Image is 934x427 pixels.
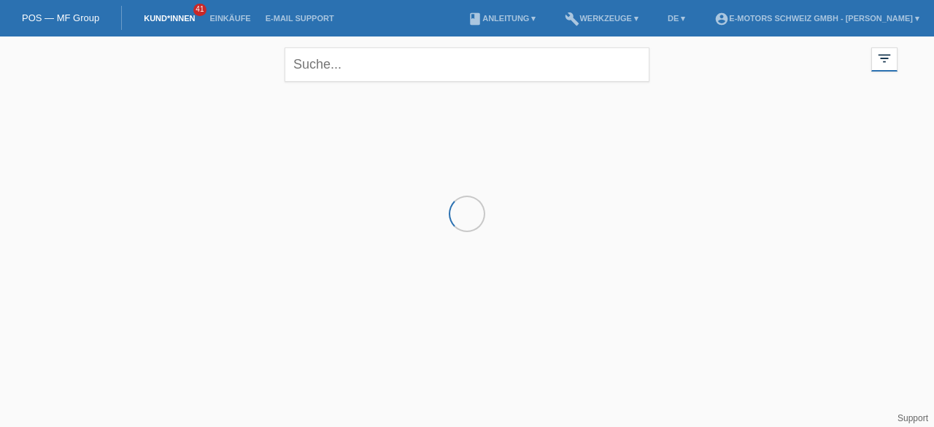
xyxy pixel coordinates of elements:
[714,12,729,26] i: account_circle
[258,14,341,23] a: E-Mail Support
[136,14,202,23] a: Kund*innen
[565,12,579,26] i: build
[660,14,692,23] a: DE ▾
[22,12,99,23] a: POS — MF Group
[460,14,543,23] a: bookAnleitung ▾
[707,14,927,23] a: account_circleE-Motors Schweiz GmbH - [PERSON_NAME] ▾
[285,47,649,82] input: Suche...
[468,12,482,26] i: book
[898,413,928,423] a: Support
[193,4,207,16] span: 41
[876,50,892,66] i: filter_list
[557,14,646,23] a: buildWerkzeuge ▾
[202,14,258,23] a: Einkäufe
